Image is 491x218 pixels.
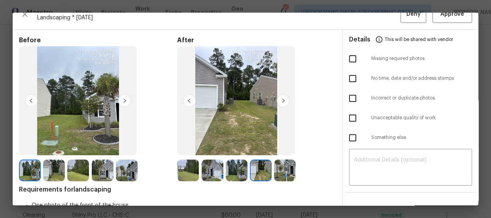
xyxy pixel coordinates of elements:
[25,94,38,107] img: left-chevron-button-url
[371,115,472,121] span: Unacceptable quality of work
[177,36,335,44] span: After
[406,9,421,19] span: Deny
[385,30,453,49] span: This will be shared with vendor
[432,6,472,23] button: Approve
[118,94,131,107] img: right-chevron-button-url
[343,69,478,88] div: No time, date and/or address stamps
[343,88,478,108] div: Incorrect or duplicate photos
[277,94,289,107] img: right-chevron-button-url
[19,186,336,194] span: Requirements for landscaping
[343,49,478,69] div: Missing required photos
[400,6,426,23] button: Deny
[37,14,400,22] span: Landscaping * [DATE]
[371,55,472,62] span: Missing required photos
[349,30,370,49] span: Details
[19,36,177,44] span: Before
[371,134,472,141] span: Something else
[32,201,336,209] li: One photo of the front of the house
[371,75,472,82] span: No time, date and/or address stamps
[183,94,196,107] img: left-chevron-button-url
[440,9,464,19] span: Approve
[343,108,478,128] div: Unacceptable quality of work
[343,128,478,148] div: Something else
[371,95,472,101] span: Incorrect or duplicate photos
